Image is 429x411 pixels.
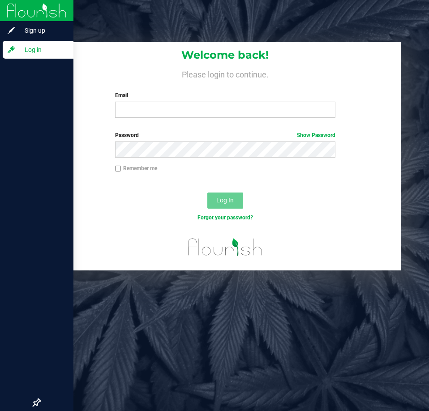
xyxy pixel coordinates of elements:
[16,25,69,36] span: Sign up
[207,193,243,209] button: Log In
[50,49,400,61] h1: Welcome back!
[7,45,16,54] inline-svg: Log in
[197,214,253,221] a: Forgot your password?
[50,68,400,79] h4: Please login to continue.
[115,166,121,172] input: Remember me
[115,132,139,138] span: Password
[16,44,69,55] span: Log in
[297,132,335,138] a: Show Password
[181,231,269,263] img: flourish_logo.svg
[115,91,335,99] label: Email
[7,26,16,35] inline-svg: Sign up
[216,197,234,204] span: Log In
[115,164,157,172] label: Remember me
